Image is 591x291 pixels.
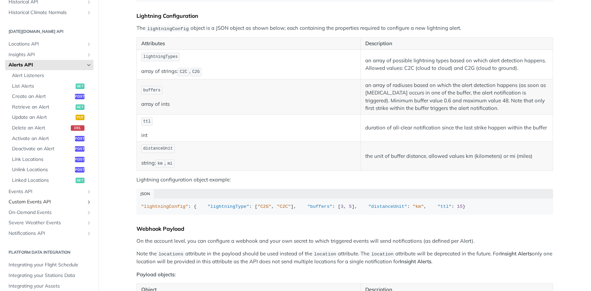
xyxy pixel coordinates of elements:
p: array of ints [141,100,356,108]
strong: Insight Alerts [400,258,431,265]
span: 15 [457,204,462,209]
span: ttl [143,119,151,124]
span: mi [168,161,172,166]
button: Show subpages for Notifications API [86,231,92,236]
a: Delete an Alertdel [9,123,93,133]
a: Severe Weather EventsShow subpages for Severe Weather Events [5,218,93,228]
a: Retrieve an Alertget [9,102,93,112]
a: Historical Climate NormalsShow subpages for Historical Climate Normals [5,8,93,18]
a: Deactivate an Alertpost [9,144,93,154]
strong: Payload objects: [136,271,176,278]
div: Lightning Configuration [136,12,553,19]
span: Linked Locations [12,177,74,184]
p: On the account level, you can configure a webhook and your own secret to which triggered events w... [136,237,553,245]
span: Integrating your Assets [9,283,92,290]
span: Notifications API [9,230,84,237]
p: string: , [141,159,356,169]
a: Update an Alertput [9,112,93,123]
span: location [371,252,394,257]
span: "lightningConfig" [141,204,188,209]
button: Show subpages for On-Demand Events [86,210,92,215]
span: Integrating your Flight Schedule [9,262,92,268]
a: On-Demand EventsShow subpages for On-Demand Events [5,207,93,218]
span: Link Locations [12,156,73,163]
span: del [71,125,84,131]
span: C2C [180,69,187,74]
p: an array of possible lightning types based on which alert detection happens. Allowed values: C2C ... [365,57,548,72]
span: Alerts API [9,62,84,68]
span: Retrieve an Alert [12,104,74,111]
span: On-Demand Events [9,209,84,216]
p: an array of radiuses based on which the alert detection happens (as soon as [MEDICAL_DATA] occurs... [365,81,548,112]
span: Unlink Locations [12,166,73,173]
p: array of strings: , [141,67,356,77]
a: Alert Listeners [9,71,93,81]
p: int [141,131,356,139]
div: Webhook Payload [136,225,553,232]
a: Notifications APIShow subpages for Notifications API [5,228,93,239]
span: C2G [192,69,200,74]
span: Insights API [9,51,84,58]
span: get [76,84,84,89]
span: Update an Alert [12,114,74,121]
p: Description [365,40,548,48]
a: Activate an Alertpost [9,134,93,144]
button: Show subpages for Historical Climate Normals [86,10,92,15]
span: Custom Events API [9,199,84,205]
span: "buffers" [307,204,332,209]
a: Events APIShow subpages for Events API [5,187,93,197]
p: Note the attribute in the payload should be used instead of the attribute. The attribute will be ... [136,250,553,266]
span: "lightningType" [208,204,249,209]
button: Show subpages for Insights API [86,52,92,58]
a: Alerts APIHide subpages for Alerts API [5,60,93,70]
span: location [314,252,336,257]
a: Unlink Locationspost [9,165,93,175]
a: Integrating your Stations Data [5,270,93,281]
span: post [75,167,84,173]
strong: Insight Alerts [500,250,532,257]
span: 5 [349,204,352,209]
span: lightningTypes [143,54,178,59]
a: Integrating your Flight Schedule [5,260,93,270]
span: Historical Climate Normals [9,9,84,16]
span: put [76,115,84,120]
div: : { : [ , ], : [ , ], : , : } [141,203,549,210]
h2: Platform DATA integration [5,249,93,255]
span: Create an Alert [12,93,73,100]
span: get [76,178,84,183]
button: Show subpages for Custom Events API [86,199,92,205]
a: Link Locationspost [9,154,93,165]
a: Linked Locationsget [9,175,93,186]
span: buffers [143,88,160,93]
span: Events API [9,188,84,195]
span: km [158,161,162,166]
button: Hide subpages for Alerts API [86,62,92,68]
span: List Alerts [12,83,74,90]
button: Show subpages for Locations API [86,41,92,47]
button: Show subpages for Events API [86,189,92,194]
span: post [75,146,84,152]
p: The object is a JSON object as shown below; each containing the properties required to configure ... [136,24,553,32]
p: duration of all-clear notification since the last strike happen within the buffer [365,124,548,132]
span: post [75,136,84,141]
a: List Alertsget [9,81,93,91]
span: Deactivate an Alert [12,145,73,152]
p: Attributes [141,40,356,48]
span: "C2G" [258,204,272,209]
span: post [75,157,84,162]
span: "ttl" [438,204,452,209]
button: Show subpages for Severe Weather Events [86,220,92,226]
span: get [76,104,84,110]
span: "distanceUnit" [368,204,407,209]
span: Activate an Alert [12,135,73,142]
span: post [75,94,84,99]
p: the unit of buffer distance, allowed values km (kilometers) or mi (miles) [365,152,548,160]
a: Create an Alertpost [9,91,93,102]
a: Insights APIShow subpages for Insights API [5,50,93,60]
span: distanceUnit [143,146,173,151]
p: Lightning configuration object example: [136,176,553,184]
span: Locations API [9,41,84,48]
span: "km" [413,204,424,209]
span: Alert Listeners [12,72,92,79]
span: "C2C" [277,204,291,209]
